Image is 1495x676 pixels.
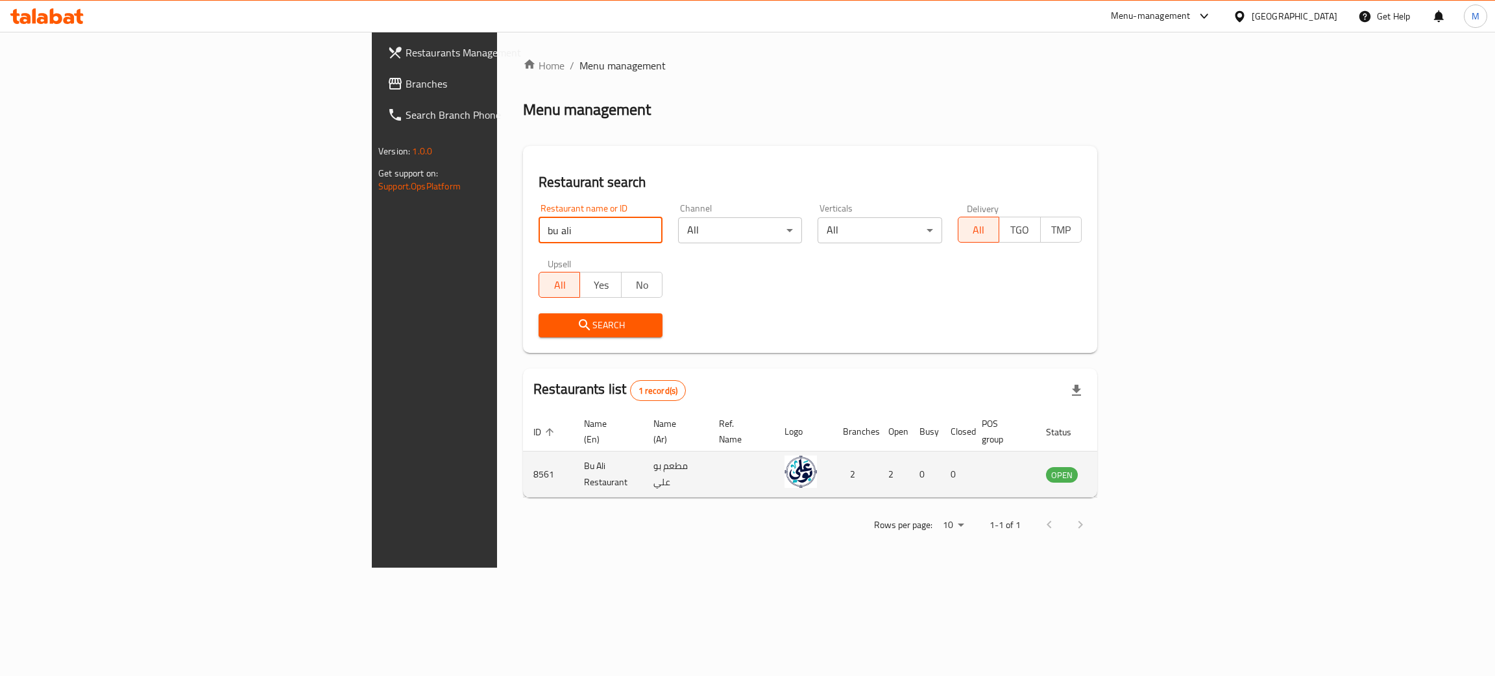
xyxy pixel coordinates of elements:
[874,517,932,533] p: Rows per page:
[523,412,1149,498] table: enhanced table
[630,380,687,401] div: Total records count
[627,276,657,295] span: No
[539,217,662,243] input: Search for restaurant name or ID..
[544,276,575,295] span: All
[958,217,999,243] button: All
[833,412,878,452] th: Branches
[548,259,572,268] label: Upsell
[412,143,432,160] span: 1.0.0
[938,516,969,535] div: Rows per page:
[378,143,410,160] span: Version:
[377,37,622,68] a: Restaurants Management
[1061,375,1092,406] div: Export file
[878,452,909,498] td: 2
[909,412,940,452] th: Busy
[621,272,662,298] button: No
[818,217,942,243] div: All
[967,204,999,213] label: Delivery
[833,452,878,498] td: 2
[1046,468,1078,483] span: OPEN
[1111,8,1191,24] div: Menu-management
[549,317,652,333] span: Search
[406,107,611,123] span: Search Branch Phone
[533,380,686,401] h2: Restaurants list
[539,313,662,337] button: Search
[539,272,580,298] button: All
[378,165,438,182] span: Get support on:
[909,452,940,498] td: 0
[1046,221,1076,239] span: TMP
[1472,9,1479,23] span: M
[584,416,627,447] span: Name (En)
[631,385,686,397] span: 1 record(s)
[406,76,611,91] span: Branches
[1046,467,1078,483] div: OPEN
[982,416,1020,447] span: POS group
[719,416,759,447] span: Ref. Name
[999,217,1040,243] button: TGO
[539,173,1082,192] h2: Restaurant search
[579,272,621,298] button: Yes
[585,276,616,295] span: Yes
[533,424,558,440] span: ID
[784,455,817,488] img: Bu Ali Restaurant
[990,517,1021,533] p: 1-1 of 1
[1046,424,1088,440] span: Status
[1004,221,1035,239] span: TGO
[940,452,971,498] td: 0
[774,412,833,452] th: Logo
[878,412,909,452] th: Open
[1252,9,1337,23] div: [GEOGRAPHIC_DATA]
[406,45,611,60] span: Restaurants Management
[377,99,622,130] a: Search Branch Phone
[1040,217,1082,243] button: TMP
[678,217,802,243] div: All
[653,416,693,447] span: Name (Ar)
[940,412,971,452] th: Closed
[523,58,1097,73] nav: breadcrumb
[964,221,994,239] span: All
[377,68,622,99] a: Branches
[643,452,709,498] td: مطعم بو علي
[378,178,461,195] a: Support.OpsPlatform
[579,58,666,73] span: Menu management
